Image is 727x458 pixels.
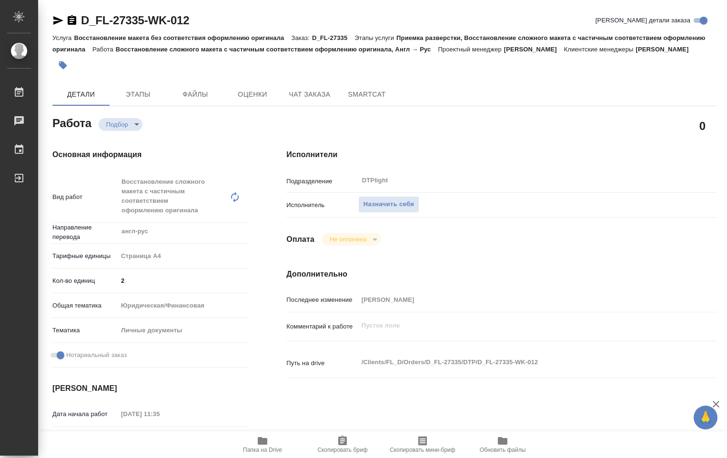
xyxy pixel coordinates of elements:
button: Папка на Drive [222,431,303,458]
div: Подбор [99,118,142,131]
div: Подбор [322,233,381,246]
textarea: /Clients/FL_D/Orders/D_FL-27335/DTP/D_FL-27335-WK-012 [358,354,681,370]
h4: [PERSON_NAME] [52,383,248,394]
span: Скопировать бриф [317,447,367,453]
p: Клиентские менеджеры [564,46,636,53]
span: Оценки [230,89,275,100]
p: Подразделение [286,177,358,186]
p: Работа [92,46,116,53]
p: Исполнитель [286,200,358,210]
span: Детали [58,89,104,100]
button: 🙏 [694,406,717,429]
p: D_FL-27335 [312,34,354,41]
p: Общая тематика [52,301,118,310]
p: Восстановление сложного макета с частичным соответствием оформлению оригинала, Англ → Рус [116,46,438,53]
p: [PERSON_NAME] [636,46,696,53]
button: Скопировать ссылку для ЯМессенджера [52,15,64,26]
button: Скопировать мини-бриф [383,431,463,458]
p: Восстановление макета без соответствия оформлению оригинала [74,34,291,41]
span: SmartCat [344,89,390,100]
input: Пустое поле [358,293,681,307]
div: Страница А4 [118,248,248,264]
span: [PERSON_NAME] детали заказа [596,16,690,25]
button: Скопировать бриф [303,431,383,458]
p: Кол-во единиц [52,276,118,286]
span: Папка на Drive [243,447,282,453]
p: Комментарий к работе [286,322,358,331]
span: Нотариальный заказ [66,350,127,360]
span: 🙏 [697,408,714,428]
p: Тематика [52,326,118,335]
button: Обновить файлы [463,431,543,458]
p: [PERSON_NAME] [504,46,564,53]
span: Чат заказа [287,89,333,100]
p: Этапы услуги [354,34,396,41]
h2: Работа [52,114,91,131]
button: Добавить тэг [52,55,73,76]
p: Заказ: [291,34,312,41]
a: D_FL-27335-WK-012 [81,14,189,27]
p: Тарифные единицы [52,251,118,261]
span: Файлы [172,89,218,100]
span: Скопировать мини-бриф [390,447,455,453]
input: Пустое поле [118,407,201,421]
button: Скопировать ссылку [66,15,78,26]
p: Проектный менеджер [438,46,504,53]
div: Личные документы [118,322,248,339]
button: Не оплачена [327,235,369,243]
h2: 0 [699,118,706,134]
input: ✎ Введи что-нибудь [118,274,248,288]
button: Подбор [103,120,131,129]
h4: Основная информация [52,149,248,160]
h4: Оплата [286,234,314,245]
p: Вид работ [52,192,118,202]
p: Направление перевода [52,223,118,242]
p: Дата начала работ [52,409,118,419]
span: Этапы [115,89,161,100]
h4: Дополнительно [286,269,717,280]
span: Назначить себя [363,199,414,210]
p: Последнее изменение [286,295,358,305]
span: Обновить файлы [480,447,526,453]
p: Путь на drive [286,358,358,368]
div: Юридическая/Финансовая [118,298,248,314]
h4: Исполнители [286,149,717,160]
button: Назначить себя [358,196,419,213]
p: Услуга [52,34,74,41]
